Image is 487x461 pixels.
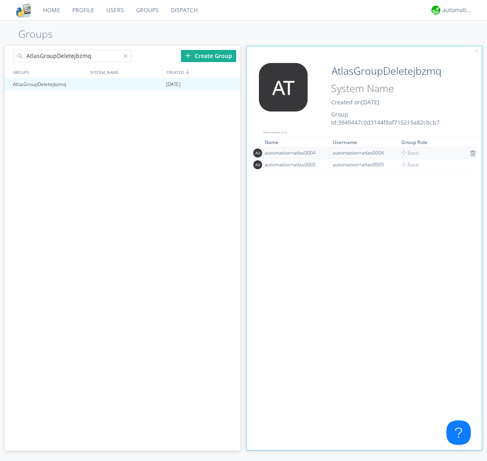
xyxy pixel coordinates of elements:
[474,48,480,54] img: cancel.svg
[164,66,241,78] div: CREATED
[16,3,31,17] img: cddb5a64eb264b2086981ab96f4c1ba7
[11,66,86,78] div: GROUPS
[88,66,164,78] div: SYSTEM_NAME
[328,81,459,96] input: System Name
[181,50,236,62] div: Create Group
[11,78,87,90] div: AtlasGroupDeletejbzmq
[470,150,476,157] img: icon-trash.svg
[431,6,440,15] img: d2d01cd9b4174d08988066c6d424eccd
[265,149,325,156] div: automation+atlas0004
[333,161,394,168] div: automation+atlas0005
[185,53,191,58] img: plus.svg
[253,63,314,112] img: 373638.png
[332,138,400,147] th: Toggle SortBy
[401,161,419,168] span: Basic
[263,138,332,147] th: Toggle SortBy
[400,138,469,147] th: Toggle SortBy
[328,63,459,79] input: Group Name
[401,149,419,156] span: Basic
[446,420,471,445] iframe: Toggle Customer Support
[14,50,131,62] input: Search groups
[5,78,240,90] a: AtlasGroupDeletejbzmq[DATE]
[331,110,440,126] span: Group Id: 3949447c0d3144f8af715215a82cbcb7
[253,149,262,157] img: 373638.png
[251,128,478,138] div: MEMBERS
[333,149,394,156] div: automation+atlas0004
[442,6,473,14] div: automation+atlas
[265,161,325,168] div: automation+atlas0005
[166,78,181,90] span: [DATE]
[253,160,262,169] img: 373638.png
[331,98,379,106] span: Created on
[361,98,379,106] span: [DATE]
